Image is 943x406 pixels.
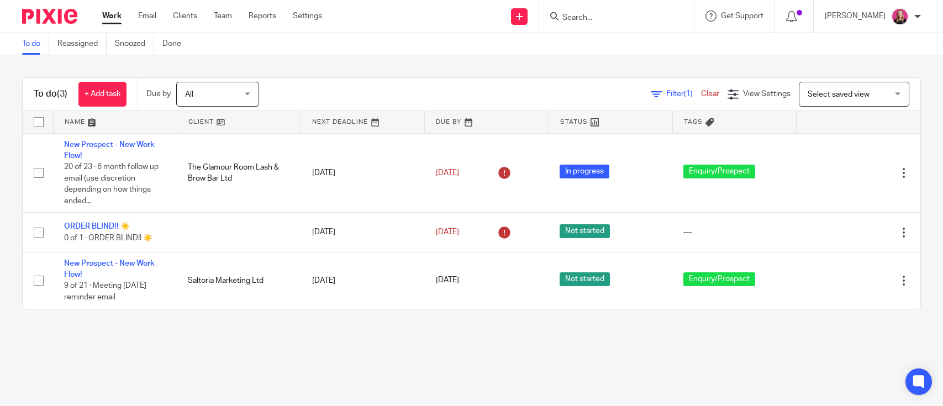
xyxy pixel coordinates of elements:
td: [DATE] [301,252,425,308]
p: [PERSON_NAME] [825,10,886,22]
a: ORDER BLIND!! ☀️ [64,223,130,230]
span: Get Support [721,12,763,20]
span: (3) [57,89,67,98]
a: Done [162,33,189,55]
td: [DATE] [301,213,425,252]
img: Team%20headshots.png [891,8,909,25]
span: In progress [560,165,609,178]
span: [DATE] [436,277,459,284]
div: --- [683,226,785,238]
span: 9 of 21 · Meeting [DATE] reminder email [64,282,146,302]
input: Search [561,13,661,23]
td: [DATE] [301,133,425,213]
span: (1) [684,90,693,98]
a: Team [214,10,232,22]
img: Pixie [22,9,77,24]
span: Enquiry/Prospect [683,272,755,286]
a: New Prospect - New Work Flow! [64,141,155,160]
span: All [185,91,193,98]
a: To do [22,33,49,55]
span: View Settings [743,90,791,98]
a: Reports [249,10,276,22]
span: Tags [684,119,703,125]
a: Snoozed [115,33,154,55]
span: Enquiry/Prospect [683,165,755,178]
span: Filter [666,90,701,98]
a: Settings [293,10,322,22]
span: [DATE] [436,169,459,177]
a: Reassigned [57,33,107,55]
span: Not started [560,272,610,286]
span: 0 of 1 · ORDER BLIND!! ☀️ [64,234,152,242]
h1: To do [34,88,67,100]
span: [DATE] [436,228,459,236]
a: Email [138,10,156,22]
td: Saltoria Marketing Ltd [177,252,301,308]
a: New Prospect - New Work Flow! [64,260,155,278]
p: Due by [146,88,171,99]
span: Not started [560,224,610,238]
a: + Add task [78,82,127,107]
span: Select saved view [808,91,870,98]
a: Clear [701,90,719,98]
span: 20 of 23 · 6 month follow up email (use discretion depending on how things ended... [64,163,159,205]
td: The Glamour Room Lash & Brow Bar Ltd [177,133,301,213]
a: Clients [173,10,197,22]
a: Work [102,10,122,22]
